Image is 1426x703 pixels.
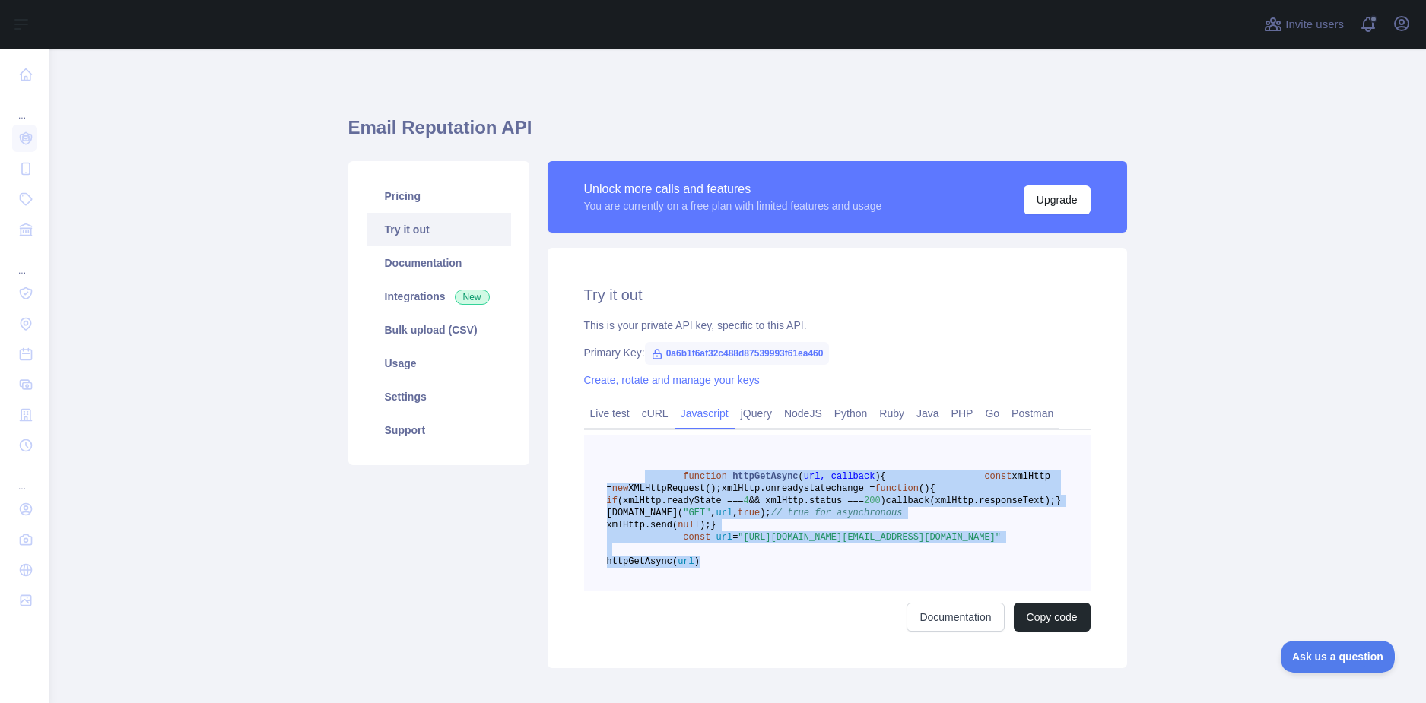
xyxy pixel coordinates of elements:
[367,380,511,413] a: Settings
[348,116,1127,152] h1: Email Reputation API
[607,508,684,518] span: [DOMAIN_NAME](
[744,496,749,506] span: 4
[873,401,910,426] a: Ruby
[710,508,716,518] span: ,
[828,401,874,426] a: Python
[367,313,511,347] a: Bulk upload (CSV)
[749,496,864,506] span: && xmlHttp.status ===
[584,318,1091,333] div: This is your private API key, specific to this API.
[584,401,636,426] a: Live test
[678,556,694,567] span: url
[864,496,881,506] span: 200
[760,508,770,518] span: );
[945,401,980,426] a: PHP
[1285,16,1344,33] span: Invite users
[771,508,903,518] span: // true for asynchronous
[881,496,886,506] span: )
[919,483,924,494] span: (
[584,345,1091,360] div: Primary Key:
[778,401,828,426] a: NodeJS
[716,532,733,543] span: url
[1281,641,1396,673] iframe: Toggle Customer Support
[1014,603,1091,632] button: Copy code
[924,483,929,494] span: )
[584,180,882,198] div: Unlock more calls and features
[1005,401,1059,426] a: Postman
[804,471,875,482] span: url, callback
[455,290,490,305] span: New
[875,483,919,494] span: function
[12,246,37,277] div: ...
[875,471,880,482] span: )
[1261,12,1347,36] button: Invite users
[732,471,798,482] span: httpGetAsync
[1056,496,1061,506] span: }
[722,483,875,494] span: xmlHttp.onreadystatechange =
[607,520,678,530] span: xmlHttp.send(
[683,532,710,543] span: const
[675,401,735,426] a: Javascript
[678,520,700,530] span: null
[1024,185,1091,214] button: Upgrade
[732,508,738,518] span: ,
[584,198,882,214] div: You are currently on a free plan with limited features and usage
[636,401,675,426] a: cURL
[584,284,1091,306] h2: Try it out
[700,520,710,530] span: );
[612,483,629,494] span: new
[738,532,1001,543] span: "[URL][DOMAIN_NAME][EMAIL_ADDRESS][DOMAIN_NAME]"
[984,471,1012,482] span: const
[979,401,1005,426] a: Go
[584,374,760,386] a: Create, rotate and manage your keys
[367,280,511,313] a: Integrations New
[683,508,710,518] span: "GET"
[618,496,744,506] span: (xmlHttp.readyState ===
[694,556,700,567] span: )
[886,496,1056,506] span: callback(xmlHttp.responseText);
[799,471,804,482] span: (
[738,508,760,518] span: true
[607,556,678,567] span: httpGetAsync(
[367,213,511,246] a: Try it out
[683,471,727,482] span: function
[716,508,733,518] span: url
[367,179,511,213] a: Pricing
[607,496,618,506] span: if
[367,246,511,280] a: Documentation
[910,401,945,426] a: Java
[645,342,830,365] span: 0a6b1f6af32c488d87539993f61ea460
[628,483,721,494] span: XMLHttpRequest();
[929,483,935,494] span: {
[367,347,511,380] a: Usage
[12,462,37,492] div: ...
[710,520,716,530] span: }
[735,401,778,426] a: jQuery
[367,413,511,447] a: Support
[907,603,1004,632] a: Documentation
[732,532,738,543] span: =
[881,471,886,482] span: {
[12,91,37,122] div: ...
